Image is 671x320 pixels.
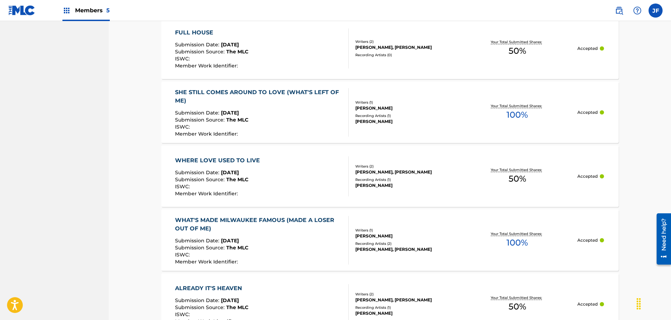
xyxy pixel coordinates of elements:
[355,52,457,58] div: Recording Artists ( 0 )
[175,48,226,55] span: Submission Source :
[355,100,457,105] div: Writers ( 1 )
[221,297,239,303] span: [DATE]
[175,88,343,105] div: SHE STILL COMES AROUND TO LOVE (WHAT'S LEFT OF ME)
[175,297,221,303] span: Submission Date :
[175,156,263,165] div: WHERE LOVE USED TO LIVE
[175,110,221,116] span: Submission Date :
[175,41,221,48] span: Submission Date :
[175,190,240,197] span: Member Work Identifier :
[221,41,239,48] span: [DATE]
[221,169,239,176] span: [DATE]
[175,124,192,130] span: ISWC :
[355,292,457,297] div: Writers ( 2 )
[175,131,240,137] span: Member Work Identifier :
[8,5,35,15] img: MLC Logo
[175,169,221,176] span: Submission Date :
[577,45,598,52] p: Accepted
[506,109,528,121] span: 100 %
[612,4,626,18] a: Public Search
[355,182,457,189] div: [PERSON_NAME]
[175,304,226,311] span: Submission Source :
[175,216,343,233] div: WHAT'S MADE MILWAUKEE FAMOUS (MADE A LOSER OUT OF ME)
[62,6,71,15] img: Top Rightsholders
[355,118,457,125] div: [PERSON_NAME]
[355,305,457,310] div: Recording Artists ( 1 )
[175,237,221,244] span: Submission Date :
[355,228,457,233] div: Writers ( 1 )
[355,177,457,182] div: Recording Artists ( 1 )
[491,295,544,300] p: Your Total Submitted Shares:
[506,236,528,249] span: 100 %
[355,113,457,118] div: Recording Artists ( 1 )
[355,105,457,111] div: [PERSON_NAME]
[509,45,526,57] span: 50 %
[175,244,226,251] span: Submission Source :
[509,300,526,313] span: 50 %
[175,117,226,123] span: Submission Source :
[577,301,598,307] p: Accepted
[161,209,619,271] a: WHAT'S MADE MILWAUKEE FAMOUS (MADE A LOSER OUT OF ME)Submission Date:[DATE]Submission Source:The ...
[175,183,192,190] span: ISWC :
[577,237,598,243] p: Accepted
[491,231,544,236] p: Your Total Submitted Shares:
[491,39,544,45] p: Your Total Submitted Shares:
[226,117,248,123] span: The MLC
[355,297,457,303] div: [PERSON_NAME], [PERSON_NAME]
[355,44,457,51] div: [PERSON_NAME], [PERSON_NAME]
[651,210,671,267] iframe: Resource Center
[175,284,248,293] div: ALREADY IT'S HEAVEN
[226,48,248,55] span: The MLC
[355,310,457,316] div: [PERSON_NAME]
[106,7,110,14] span: 5
[175,55,192,62] span: ISWC :
[577,109,598,116] p: Accepted
[175,311,192,318] span: ISWC :
[221,110,239,116] span: [DATE]
[649,4,663,18] div: User Menu
[355,246,457,253] div: [PERSON_NAME], [PERSON_NAME]
[355,241,457,246] div: Recording Artists ( 2 )
[221,237,239,244] span: [DATE]
[175,63,240,69] span: Member Work Identifier :
[175,252,192,258] span: ISWC :
[630,4,644,18] div: Help
[355,164,457,169] div: Writers ( 2 )
[633,6,642,15] img: help
[491,167,544,172] p: Your Total Submitted Shares:
[175,259,240,265] span: Member Work Identifier :
[615,6,623,15] img: search
[491,103,544,109] p: Your Total Submitted Shares:
[75,6,110,14] span: Members
[226,304,248,311] span: The MLC
[161,81,619,143] a: SHE STILL COMES AROUND TO LOVE (WHAT'S LEFT OF ME)Submission Date:[DATE]Submission Source:The MLC...
[175,176,226,183] span: Submission Source :
[226,244,248,251] span: The MLC
[355,233,457,239] div: [PERSON_NAME]
[355,169,457,175] div: [PERSON_NAME], [PERSON_NAME]
[175,28,248,37] div: FULL HOUSE
[161,18,619,79] a: FULL HOUSESubmission Date:[DATE]Submission Source:The MLCISWC:Member Work Identifier:Writers (2)[...
[633,293,644,314] div: Drag
[636,286,671,320] iframe: Chat Widget
[226,176,248,183] span: The MLC
[509,172,526,185] span: 50 %
[355,39,457,44] div: Writers ( 2 )
[161,145,619,207] a: WHERE LOVE USED TO LIVESubmission Date:[DATE]Submission Source:The MLCISWC:Member Work Identifier...
[577,173,598,179] p: Accepted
